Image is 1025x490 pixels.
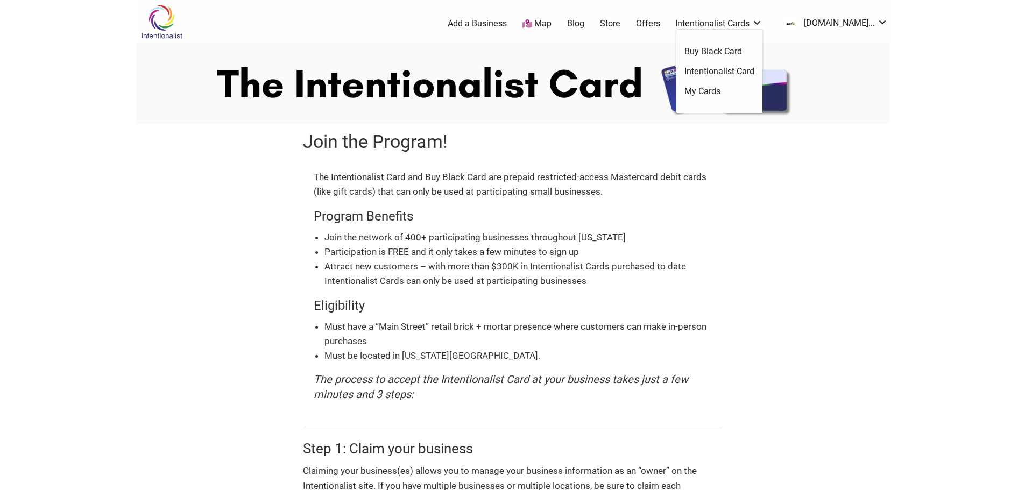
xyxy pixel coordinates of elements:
[567,18,584,30] a: Blog
[314,208,712,226] h4: Program Benefits
[324,349,712,363] li: Must be located in [US_STATE][GEOGRAPHIC_DATA].
[314,373,688,401] em: The process to accept the Intentionalist Card at your business takes just a few minutes and 3 steps:
[684,66,754,77] a: Intentionalist Card
[324,230,712,245] li: Join the network of 400+ participating businesses throughout [US_STATE]
[778,14,888,33] a: [DOMAIN_NAME]...
[448,18,507,30] a: Add a Business
[314,297,712,315] h4: Eligibility
[136,43,889,124] img: Intentionalist Card
[303,129,723,155] h1: Join the Program!
[684,86,754,97] a: My Cards
[314,170,712,199] p: The Intentionalist Card and Buy Black Card are prepaid restricted-access Mastercard debit cards (...
[636,18,660,30] a: Offers
[324,319,712,349] li: Must have a “Main Street” retail brick + mortar presence where customers can make in-person purch...
[324,245,712,259] li: Participation is FREE and it only takes a few minutes to sign up
[600,18,620,30] a: Store
[136,4,187,39] img: Intentionalist
[675,18,762,30] a: Intentionalist Cards
[324,259,712,288] li: Attract new customers – with more than $300K in Intentionalist Cards purchased to date Intentiona...
[522,18,552,30] a: Map
[778,14,888,33] li: p.com...
[303,439,723,458] h3: Step 1: Claim your business
[684,46,754,58] a: Buy Black Card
